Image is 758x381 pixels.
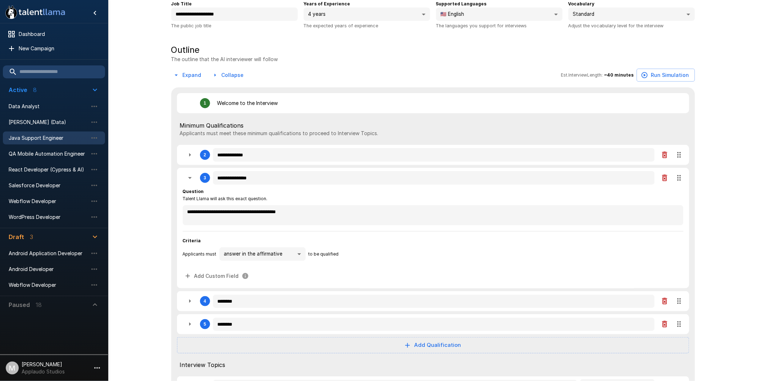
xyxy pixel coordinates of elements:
p: Applicants must meet these minimum qualifications to proceed to Interview Topics. [180,130,686,137]
div: 3 [204,175,206,180]
div: 1 [204,101,206,106]
span: Interview Topics [180,361,686,369]
h5: Outline [171,44,278,56]
p: Adjust the vocabulary level for the interview [568,22,695,29]
p: The public job title [171,22,298,29]
b: Supported Languages [436,1,487,6]
b: ~ 40 minutes [604,72,634,78]
b: Years of Experience [304,1,350,6]
div: 🇺🇸 English [436,8,563,21]
p: The expected years of experience [304,22,430,29]
button: Run Simulation [637,69,695,82]
div: 2 [177,145,689,165]
b: Question [183,189,204,194]
b: Job Title [171,1,192,6]
div: 5 [177,314,689,334]
button: Add Custom Field [183,270,252,283]
span: Est. Interview Length: [561,72,603,79]
div: answer in the affirmative [219,247,306,261]
div: 5 [204,322,206,327]
p: The languages you support for interviews [436,22,563,29]
span: Talent Llama will ask this exact question. [183,195,268,202]
button: Collapse [210,69,247,82]
button: Add Qualification [177,337,689,353]
span: to be qualified [309,251,339,258]
div: 2 [204,152,206,157]
button: Expand [171,69,204,82]
span: Minimum Qualifications [180,121,686,130]
b: Criteria [183,238,201,243]
div: 4 years [304,8,430,21]
p: The outline that the AI interviewer will follow [171,56,278,63]
span: Applicants must [183,251,217,258]
div: Standard [568,8,695,21]
b: Vocabulary [568,1,595,6]
div: 4 [177,291,689,311]
div: 4 [204,299,206,304]
span: Custom fields allow you to automatically extract specific data from candidate responses. [183,270,252,283]
p: Welcome to the Interview [217,100,278,107]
